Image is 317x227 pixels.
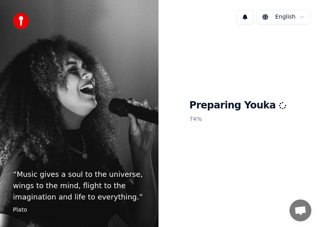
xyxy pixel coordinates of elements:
[189,112,286,127] p: 74 %
[189,99,286,112] h1: Preparing Youka
[13,13,29,29] img: youka
[13,169,146,203] p: “ Music gives a soul to the universe, wings to the mind, flight to the imagination and life to ev...
[13,206,146,214] footer: Plato
[290,199,311,221] a: Open chat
